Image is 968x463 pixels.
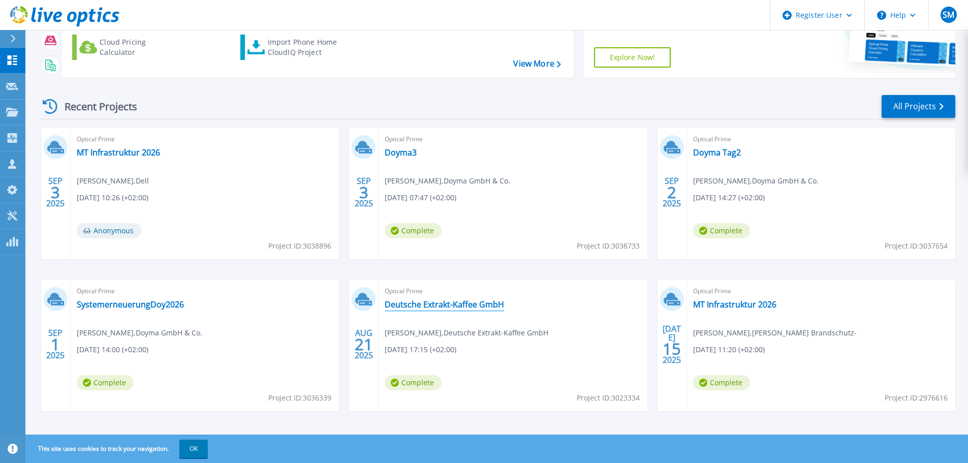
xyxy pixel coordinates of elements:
[693,299,776,310] a: MT Infrastruktur 2026
[943,11,954,19] span: SM
[77,175,149,187] span: [PERSON_NAME] , Dell
[385,223,442,238] span: Complete
[385,299,504,310] a: Deutsche Extrakt-Kaffee GmbH
[46,174,65,211] div: SEP 2025
[693,147,741,158] a: Doyma Tag2
[77,192,148,203] span: [DATE] 10:26 (+02:00)
[77,134,333,145] span: Optical Prime
[385,327,548,338] span: [PERSON_NAME] , Deutsche Extrakt-Kaffee GmbH
[100,37,181,57] div: Cloud Pricing Calculator
[385,192,456,203] span: [DATE] 07:47 (+02:00)
[268,37,347,57] div: Import Phone Home CloudIQ Project
[77,223,141,238] span: Anonymous
[662,326,681,363] div: [DATE] 2025
[77,375,134,390] span: Complete
[72,35,185,60] a: Cloud Pricing Calculator
[354,174,373,211] div: SEP 2025
[882,95,955,118] a: All Projects
[385,134,641,145] span: Optical Prime
[667,188,676,197] span: 2
[513,59,560,69] a: View More
[355,340,373,349] span: 21
[693,375,750,390] span: Complete
[594,47,671,68] a: Explore Now!
[28,440,208,458] span: This site uses cookies to track your navigation.
[77,299,184,310] a: SystemerneuerungDoy2026
[693,327,857,338] span: [PERSON_NAME] , [PERSON_NAME] Brandschutz-
[577,392,640,404] span: Project ID: 3023334
[354,326,373,363] div: AUG 2025
[77,147,160,158] a: MT Infrastruktur 2026
[179,440,208,458] button: OK
[693,134,949,145] span: Optical Prime
[693,223,750,238] span: Complete
[385,286,641,297] span: Optical Prime
[385,147,417,158] a: Doyma3
[51,340,60,349] span: 1
[885,240,948,252] span: Project ID: 3037654
[268,392,331,404] span: Project ID: 3036339
[359,188,368,197] span: 3
[693,344,765,355] span: [DATE] 11:20 (+02:00)
[385,175,510,187] span: [PERSON_NAME] , Doyma GmbH & Co.
[693,192,765,203] span: [DATE] 14:27 (+02:00)
[268,240,331,252] span: Project ID: 3038896
[885,392,948,404] span: Project ID: 2976616
[663,345,681,353] span: 15
[693,286,949,297] span: Optical Prime
[662,174,681,211] div: SEP 2025
[385,375,442,390] span: Complete
[693,175,819,187] span: [PERSON_NAME] , Doyma GmbH & Co.
[385,344,456,355] span: [DATE] 17:15 (+02:00)
[77,286,333,297] span: Optical Prime
[77,327,202,338] span: [PERSON_NAME] , Doyma GmbH & Co.
[577,240,640,252] span: Project ID: 3038733
[39,94,151,119] div: Recent Projects
[46,326,65,363] div: SEP 2025
[77,344,148,355] span: [DATE] 14:00 (+02:00)
[51,188,60,197] span: 3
